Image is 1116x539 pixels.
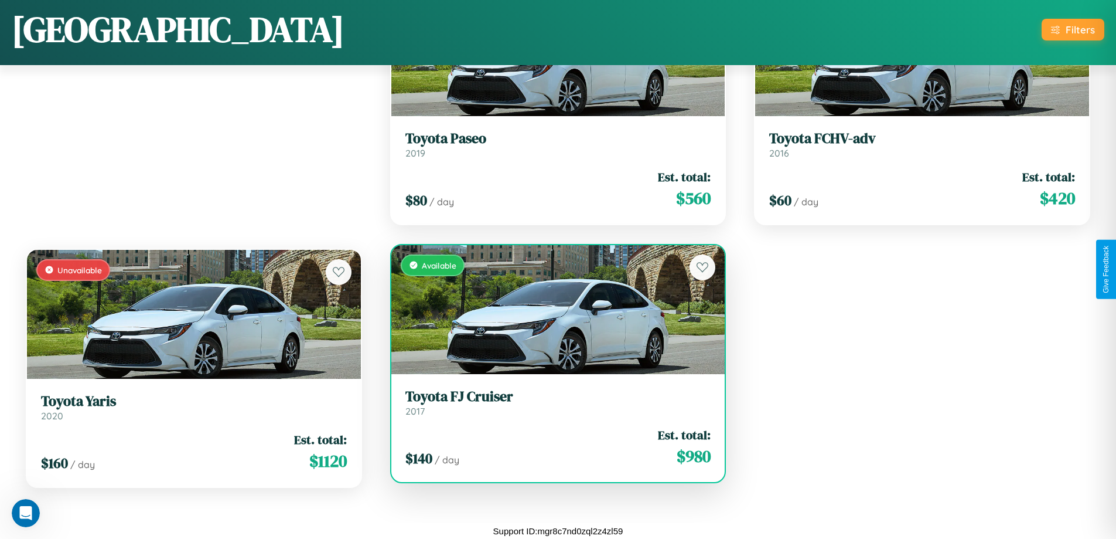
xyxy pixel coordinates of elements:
span: / day [70,459,95,470]
span: 2019 [405,147,425,159]
span: Available [422,260,456,270]
span: $ 1120 [309,449,347,473]
span: $ 160 [41,453,68,473]
h3: Toyota Paseo [405,130,711,147]
span: $ 60 [769,191,791,210]
span: $ 420 [1040,187,1075,210]
span: Est. total: [658,426,711,443]
span: 2020 [41,410,63,422]
span: $ 80 [405,191,427,210]
span: Unavailable [57,265,102,275]
h3: Toyota FCHV-adv [769,130,1075,147]
h3: Toyota FJ Cruiser [405,388,711,405]
iframe: Intercom live chat [12,499,40,527]
span: Est. total: [658,168,711,185]
h1: [GEOGRAPHIC_DATA] [12,5,344,53]
span: Est. total: [1022,168,1075,185]
div: Give Feedback [1102,246,1110,293]
span: $ 980 [677,445,711,468]
span: / day [435,454,459,466]
span: / day [794,196,818,208]
div: Filters [1066,23,1095,36]
a: Toyota Paseo2019 [405,130,711,159]
h3: Toyota Yaris [41,393,347,410]
a: Toyota FJ Cruiser2017 [405,388,711,417]
button: Filters [1042,19,1104,40]
span: Est. total: [294,431,347,448]
span: $ 560 [676,187,711,210]
span: 2016 [769,147,789,159]
p: Support ID: mgr8c7nd0zql2z4zl59 [493,523,623,539]
span: / day [429,196,454,208]
a: Toyota FCHV-adv2016 [769,130,1075,159]
span: $ 140 [405,449,432,468]
span: 2017 [405,405,425,417]
a: Toyota Yaris2020 [41,393,347,422]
